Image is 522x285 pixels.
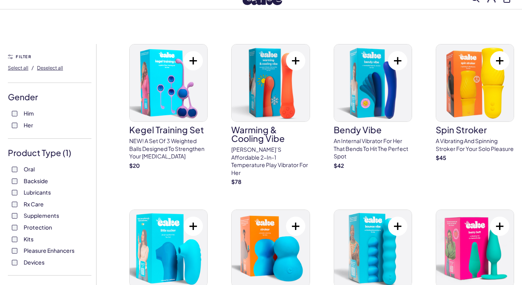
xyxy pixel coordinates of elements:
input: Supplements [12,213,17,219]
input: Backside [12,178,17,184]
p: NEW! A set of 3 weighted balls designed to strengthen your [MEDICAL_DATA] [129,137,208,160]
h3: spin stroker [436,125,514,134]
input: Rx Care [12,202,17,207]
span: Lubricants [24,187,51,197]
input: Devices [12,260,17,265]
img: Kegel Training Set [130,44,207,121]
strong: $ 78 [231,178,241,185]
input: Her [12,123,17,128]
span: Rx Care [24,199,44,209]
span: Oral [24,164,35,174]
span: Him [24,108,34,118]
h3: Kegel Training Set [129,125,208,134]
img: Bendy Vibe [334,44,412,121]
p: An internal vibrator for her that bends to hit the perfect spot [334,137,412,160]
span: Backside [24,176,48,186]
input: Protection [12,225,17,230]
input: Him [12,111,17,116]
button: Deselect all [37,61,63,74]
a: Kegel Training SetKegel Training SetNEW! A set of 3 weighted balls designed to strengthen your [M... [129,44,208,169]
img: spin stroker [436,44,514,121]
span: / [32,64,34,71]
p: A vibrating and spinning stroker for your solo pleasure [436,137,514,153]
strong: $ 20 [129,162,140,169]
span: Protection [24,222,52,232]
strong: $ 42 [334,162,344,169]
img: Warming & Cooling Vibe [232,44,309,121]
input: Lubricants [12,190,17,195]
span: Select all [8,65,28,71]
p: [PERSON_NAME]’s affordable 2-in-1 temperature play vibrator for her [231,146,310,177]
span: Kits [24,234,33,244]
span: Her [24,120,33,130]
input: Oral [12,167,17,172]
a: Warming & Cooling VibeWarming & Cooling Vibe[PERSON_NAME]’s affordable 2-in-1 temperature play vi... [231,44,310,186]
span: Devices [24,257,45,267]
strong: $ 45 [436,154,446,161]
h3: Warming & Cooling Vibe [231,125,310,143]
a: Bendy VibeBendy VibeAn internal vibrator for her that bends to hit the perfect spot$42 [334,44,412,169]
span: Deselect all [37,65,63,71]
input: Kits [12,237,17,242]
a: spin strokerspin strokerA vibrating and spinning stroker for your solo pleasure$45 [436,44,514,162]
span: Supplements [24,210,59,221]
h3: Bendy Vibe [334,125,412,134]
input: Pleasure Enhancers [12,248,17,254]
span: Pleasure Enhancers [24,245,74,256]
button: Select all [8,61,28,74]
